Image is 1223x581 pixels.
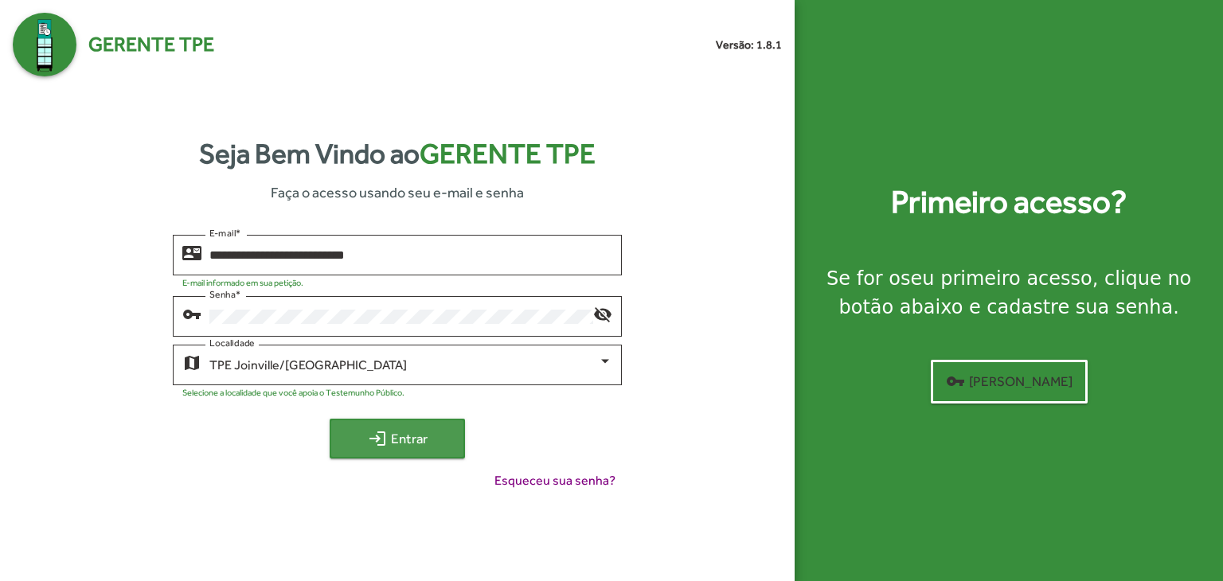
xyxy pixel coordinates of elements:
button: [PERSON_NAME] [931,360,1088,404]
strong: seu primeiro acesso [901,267,1092,290]
mat-icon: vpn_key [946,372,965,391]
mat-hint: Selecione a localidade que você apoia o Testemunho Público. [182,388,404,397]
mat-icon: contact_mail [182,243,201,262]
mat-icon: visibility_off [593,304,612,323]
span: [PERSON_NAME] [946,367,1073,396]
span: Entrar [344,424,451,453]
span: Faça o acesso usando seu e-mail e senha [271,181,524,203]
small: Versão: 1.8.1 [716,37,782,53]
span: Gerente TPE [88,29,214,60]
strong: Primeiro acesso? [891,178,1127,226]
mat-hint: E-mail informado em sua petição. [182,278,303,287]
button: Entrar [330,419,465,458]
span: Gerente TPE [420,138,596,170]
img: Logo Gerente [13,13,76,76]
strong: Seja Bem Vindo ao [199,133,596,175]
mat-icon: vpn_key [182,304,201,323]
span: TPE Joinville/[GEOGRAPHIC_DATA] [209,357,407,372]
div: Se for o , clique no botão abaixo e cadastre sua senha. [814,264,1204,322]
span: Esqueceu sua senha? [494,471,615,490]
mat-icon: login [368,429,387,448]
mat-icon: map [182,353,201,372]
